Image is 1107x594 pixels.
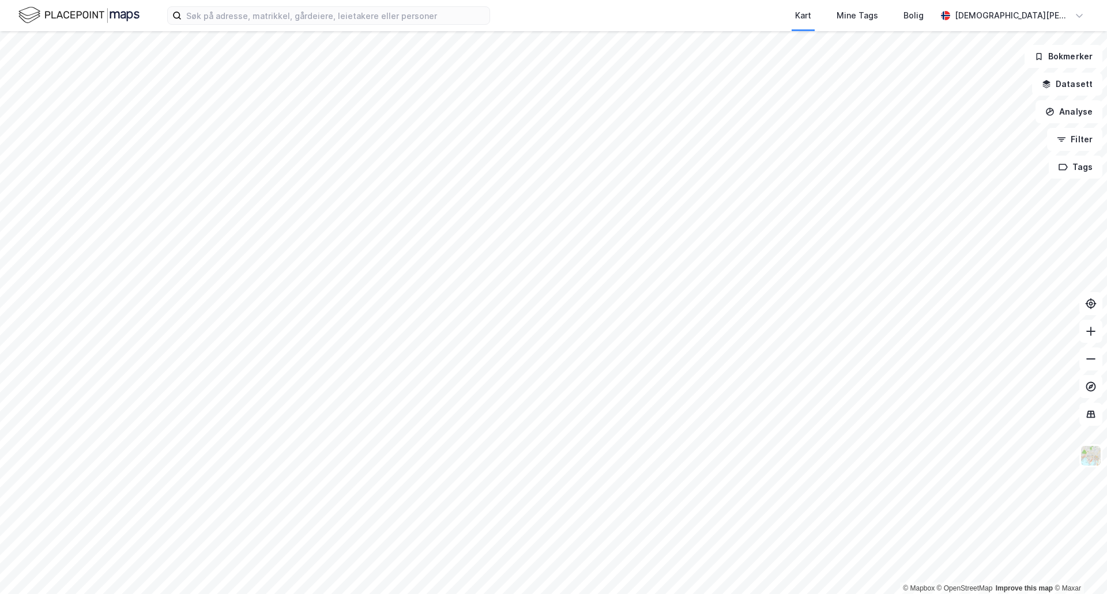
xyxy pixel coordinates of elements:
[903,584,935,592] a: Mapbox
[1049,156,1102,179] button: Tags
[1032,73,1102,96] button: Datasett
[837,9,878,22] div: Mine Tags
[18,5,140,25] img: logo.f888ab2527a4732fd821a326f86c7f29.svg
[182,7,490,24] input: Søk på adresse, matrikkel, gårdeiere, leietakere eller personer
[1080,445,1102,467] img: Z
[1049,539,1107,594] iframe: Chat Widget
[1047,128,1102,151] button: Filter
[1036,100,1102,123] button: Analyse
[903,9,924,22] div: Bolig
[795,9,811,22] div: Kart
[1025,45,1102,68] button: Bokmerker
[955,9,1070,22] div: [DEMOGRAPHIC_DATA][PERSON_NAME]
[996,584,1053,592] a: Improve this map
[937,584,993,592] a: OpenStreetMap
[1049,539,1107,594] div: Kontrollprogram for chat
